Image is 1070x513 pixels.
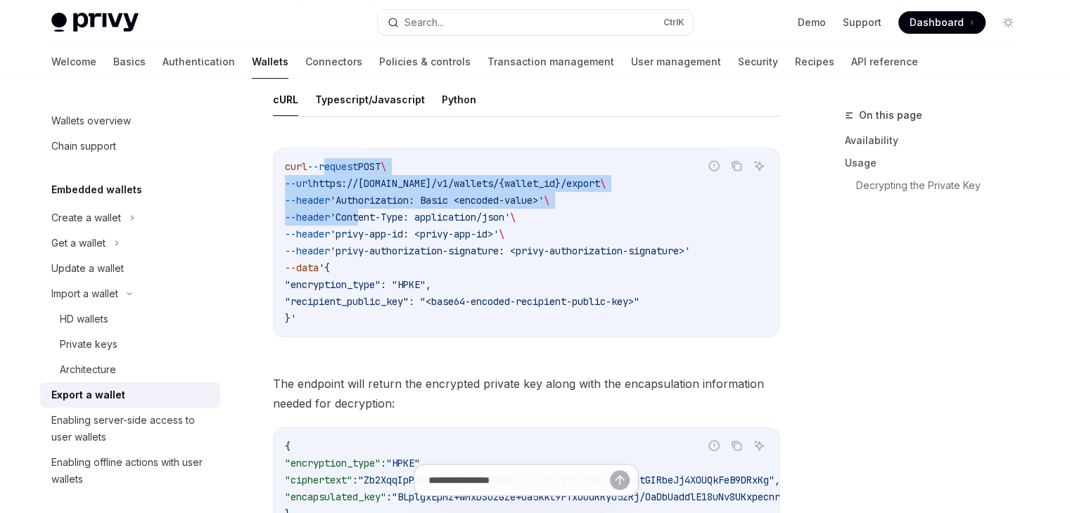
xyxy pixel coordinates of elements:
[307,160,358,173] span: --request
[252,45,288,79] a: Wallets
[51,45,96,79] a: Welcome
[727,436,746,455] button: Copy the contents from the code block
[738,45,778,79] a: Security
[40,357,220,382] a: Architecture
[285,194,330,207] span: --header
[379,45,471,79] a: Policies & controls
[51,181,142,198] h5: Embedded wallets
[40,332,220,357] a: Private keys
[163,45,235,79] a: Authentication
[40,134,220,159] a: Chain support
[420,457,426,469] span: ,
[705,157,723,175] button: Report incorrect code
[330,245,690,257] span: 'privy-authorization-signature: <privy-authorization-signature>'
[319,261,330,274] span: '{
[40,256,220,281] a: Update a wallet
[727,157,746,175] button: Copy the contents from the code block
[315,83,425,116] button: Typescript/Javascript
[610,470,630,490] button: Send message
[285,245,330,257] span: --header
[845,129,1031,152] a: Availability
[285,211,330,223] span: --header
[273,83,298,116] button: cURL
[997,11,1019,34] button: Toggle dark mode
[40,108,220,134] a: Wallets overview
[40,408,220,450] a: Enabling server-side access to user wallets
[851,45,918,79] a: API reference
[51,235,106,252] div: Get a wallet
[330,194,544,207] span: 'Authorization: Basic <encoded-value>'
[330,211,510,223] span: 'Content-Type: application/json'
[285,295,639,308] span: "recipient_public_key": "<base64-encoded-recipient-public-key>"
[631,45,721,79] a: User management
[544,194,549,207] span: \
[40,450,220,492] a: Enabling offline actions with user wallets
[499,228,504,240] span: \
[60,336,117,353] div: Private keys
[285,160,307,173] span: curl
[600,177,606,190] span: \
[285,457,381,469] span: "encryption_type"
[313,177,600,190] span: https://[DOMAIN_NAME]/v1/wallets/{wallet_id}/export
[442,83,476,116] button: Python
[378,10,693,35] button: Search...CtrlK
[51,112,131,129] div: Wallets overview
[859,107,922,124] span: On this page
[795,45,834,79] a: Recipes
[898,11,986,34] a: Dashboard
[285,261,319,274] span: --data
[51,285,118,302] div: Import a wallet
[51,412,212,446] div: Enabling server-side access to user wallets
[856,174,1031,197] a: Decrypting the Private Key
[51,387,125,403] div: Export a wallet
[510,211,516,223] span: \
[51,209,121,226] div: Create a wallet
[845,152,1031,174] a: Usage
[285,177,313,190] span: --url
[488,45,614,79] a: Transaction management
[285,440,291,453] span: {
[51,13,139,32] img: light logo
[386,457,420,469] span: "HPKE"
[113,45,146,79] a: Basics
[285,278,431,291] span: "encryption_type": "HPKE",
[705,436,723,455] button: Report incorrect code
[51,454,212,488] div: Enabling offline actions with user wallets
[910,15,964,30] span: Dashboard
[60,311,108,327] div: HD wallets
[285,312,296,325] span: }'
[381,160,386,173] span: \
[273,374,780,413] span: The endpoint will return the encrypted private key along with the encapsulation information neede...
[358,160,381,173] span: POST
[750,436,768,455] button: Ask AI
[663,17,684,28] span: Ctrl K
[60,361,116,378] div: Architecture
[51,138,116,155] div: Chain support
[285,228,330,240] span: --header
[405,14,444,31] div: Search...
[40,306,220,332] a: HD wallets
[51,260,124,277] div: Update a wallet
[843,15,881,30] a: Support
[330,228,499,240] span: 'privy-app-id: <privy-app-id>'
[381,457,386,469] span: :
[305,45,362,79] a: Connectors
[798,15,826,30] a: Demo
[40,382,220,408] a: Export a wallet
[750,157,768,175] button: Ask AI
